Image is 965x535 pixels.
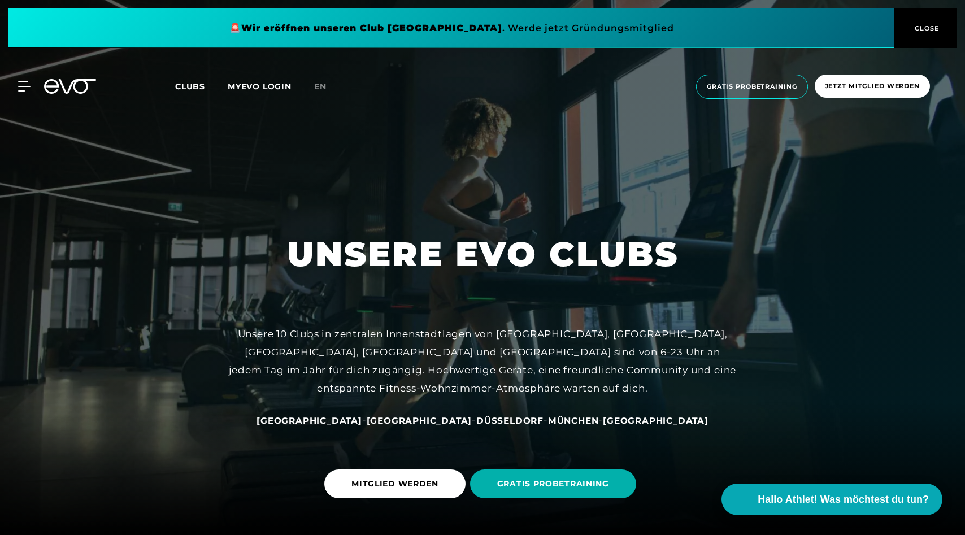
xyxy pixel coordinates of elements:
span: Hallo Athlet! Was möchtest du tun? [758,492,929,507]
a: Düsseldorf [476,415,544,426]
h1: UNSERE EVO CLUBS [287,232,679,276]
a: GRATIS PROBETRAINING [470,461,641,507]
div: Unsere 10 Clubs in zentralen Innenstadtlagen von [GEOGRAPHIC_DATA], [GEOGRAPHIC_DATA], [GEOGRAPHI... [228,325,737,398]
div: - - - - [228,411,737,429]
button: CLOSE [894,8,957,48]
span: Clubs [175,81,205,92]
a: München [548,415,599,426]
a: [GEOGRAPHIC_DATA] [257,415,362,426]
span: MITGLIED WERDEN [351,478,438,490]
a: Gratis Probetraining [693,75,811,99]
a: [GEOGRAPHIC_DATA] [367,415,472,426]
span: CLOSE [912,23,940,33]
span: en [314,81,327,92]
span: Gratis Probetraining [707,82,797,92]
a: MYEVO LOGIN [228,81,292,92]
a: [GEOGRAPHIC_DATA] [603,415,708,426]
a: Clubs [175,81,228,92]
span: GRATIS PROBETRAINING [497,478,609,490]
a: en [314,80,340,93]
a: MITGLIED WERDEN [324,461,470,507]
a: Jetzt Mitglied werden [811,75,933,99]
span: Jetzt Mitglied werden [825,81,920,91]
button: Hallo Athlet! Was möchtest du tun? [721,484,942,515]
